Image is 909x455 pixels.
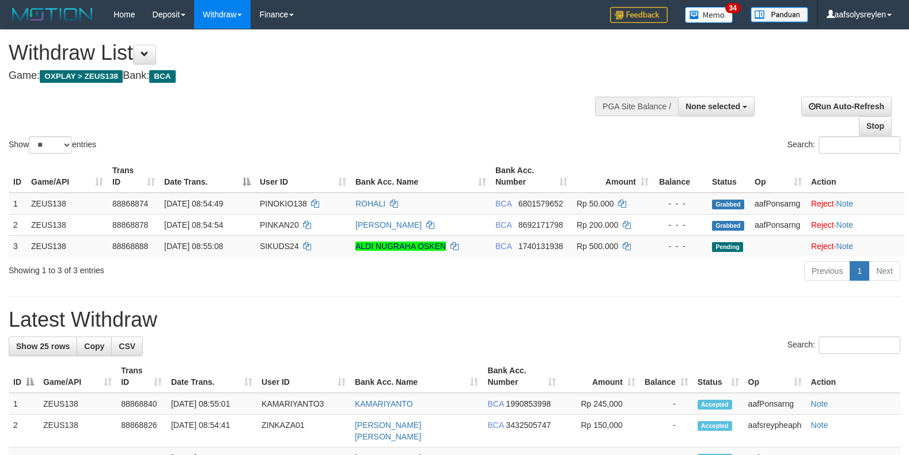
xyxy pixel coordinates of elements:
span: Pending [712,242,743,252]
td: 3 [9,235,26,257]
td: 2 [9,415,39,448]
td: aafPonsarng [750,193,806,215]
th: Date Trans.: activate to sort column descending [160,160,255,193]
td: · [806,214,904,235]
td: ZEUS138 [26,235,108,257]
span: BCA [495,242,512,251]
td: 88868826 [116,415,166,448]
a: [PERSON_NAME] [355,220,422,230]
input: Search: [819,337,900,354]
span: None selected [685,102,740,111]
img: MOTION_logo.png [9,6,96,23]
th: Amount: activate to sort column ascending [572,160,653,193]
td: Rp 245,000 [560,393,639,415]
th: User ID: activate to sort column ascending [257,360,350,393]
a: Copy [77,337,112,356]
td: ZEUS138 [39,393,116,415]
span: BCA [149,70,175,83]
a: Reject [811,199,834,208]
span: Grabbed [712,200,744,209]
a: CSV [111,337,143,356]
img: panduan.png [751,7,808,22]
th: Action [806,360,900,393]
td: - [640,393,693,415]
div: - - - [658,240,703,252]
th: ID [9,160,26,193]
label: Search: [787,337,900,354]
td: aafPonsarng [750,214,806,235]
td: aafsreypheaph [744,415,806,448]
button: None selected [678,97,755,116]
span: Copy 3432505747 to clipboard [506,420,551,430]
td: ZEUS138 [26,193,108,215]
a: Show 25 rows [9,337,77,356]
th: Balance [653,160,707,193]
td: 88868840 [116,393,166,415]
td: ZEUS138 [39,415,116,448]
a: Reject [811,242,834,251]
a: Note [836,242,854,251]
a: 1 [850,261,869,281]
th: Action [806,160,904,193]
td: 1 [9,193,26,215]
th: User ID: activate to sort column ascending [255,160,351,193]
span: 34 [725,3,741,13]
span: 88868874 [112,199,148,208]
span: Copy 6801579652 to clipboard [518,199,563,208]
span: Rp 200.000 [577,220,618,230]
th: Amount: activate to sort column ascending [560,360,639,393]
th: Status [707,160,750,193]
td: 2 [9,214,26,235]
th: Op: activate to sort column ascending [744,360,806,393]
span: Show 25 rows [16,342,70,351]
span: BCA [487,399,503,408]
a: Run Auto-Refresh [801,97,892,116]
select: Showentries [29,136,72,154]
h1: Withdraw List [9,41,594,64]
span: CSV [119,342,135,351]
h1: Latest Withdraw [9,308,900,331]
span: BCA [487,420,503,430]
th: ID: activate to sort column descending [9,360,39,393]
span: PINOKIO138 [260,199,307,208]
td: Rp 150,000 [560,415,639,448]
span: Grabbed [712,221,744,231]
a: Previous [804,261,850,281]
span: Copy 8692171798 to clipboard [518,220,563,230]
td: aafPonsarng [744,393,806,415]
span: [DATE] 08:55:08 [164,242,223,251]
th: Bank Acc. Name: activate to sort column ascending [350,360,483,393]
span: PINKAN20 [260,220,299,230]
td: · [806,235,904,257]
td: ZEUS138 [26,214,108,235]
a: ROHALI [355,199,385,208]
a: Note [811,399,828,408]
span: [DATE] 08:54:49 [164,199,223,208]
span: Copy 1740131938 to clipboard [518,242,563,251]
span: Rp 500.000 [577,242,618,251]
td: KAMARIYANTO3 [257,393,350,415]
span: Accepted [698,421,732,431]
a: KAMARIYANTO [355,399,413,408]
span: Accepted [698,400,732,410]
h4: Game: Bank: [9,70,594,82]
span: Rp 50.000 [577,199,614,208]
td: 1 [9,393,39,415]
a: [PERSON_NAME] [PERSON_NAME] [355,420,421,441]
td: · [806,193,904,215]
span: Copy [84,342,104,351]
td: [DATE] 08:54:41 [166,415,257,448]
th: Bank Acc. Number: activate to sort column ascending [483,360,560,393]
th: Balance: activate to sort column ascending [640,360,693,393]
div: Showing 1 to 3 of 3 entries [9,260,370,276]
td: ZINKAZA01 [257,415,350,448]
th: Date Trans.: activate to sort column ascending [166,360,257,393]
label: Search: [787,136,900,154]
a: Note [836,199,854,208]
div: PGA Site Balance / [595,97,678,116]
input: Search: [819,136,900,154]
span: Copy 1990853998 to clipboard [506,399,551,408]
img: Feedback.jpg [610,7,668,23]
span: 88868888 [112,242,148,251]
th: Trans ID: activate to sort column ascending [116,360,166,393]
